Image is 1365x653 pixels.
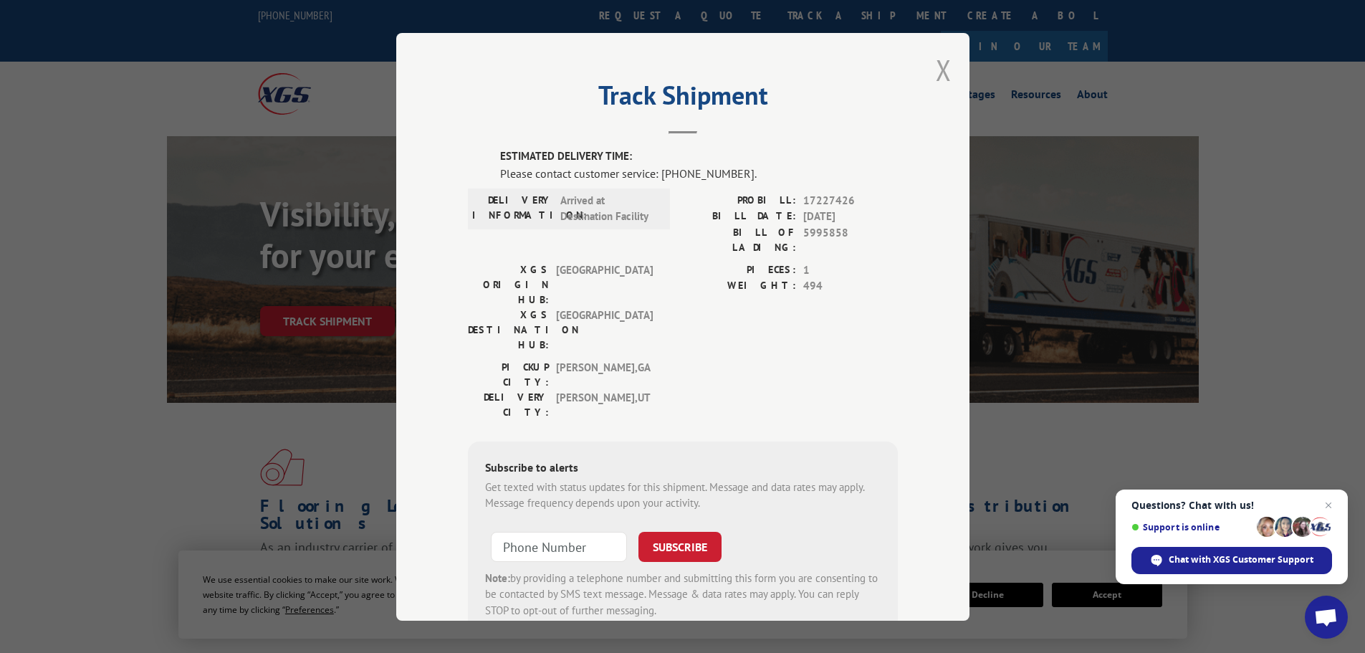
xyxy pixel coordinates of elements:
span: Arrived at Destination Facility [560,192,657,224]
div: by providing a telephone number and submitting this form you are consenting to be contacted by SM... [485,570,881,619]
label: DELIVERY CITY: [468,389,549,419]
span: 494 [803,278,898,295]
span: [GEOGRAPHIC_DATA] [556,262,653,307]
div: Subscribe to alerts [485,458,881,479]
span: 5995858 [803,224,898,254]
h2: Track Shipment [468,85,898,113]
label: XGS DESTINATION HUB: [468,307,549,352]
label: DELIVERY INFORMATION: [472,192,553,224]
label: XGS ORIGIN HUB: [468,262,549,307]
div: Please contact customer service: [PHONE_NUMBER]. [500,164,898,181]
label: ESTIMATED DELIVERY TIME: [500,148,898,165]
span: Chat with XGS Customer Support [1169,553,1313,566]
span: [PERSON_NAME] , UT [556,389,653,419]
span: Chat with XGS Customer Support [1131,547,1332,574]
span: [PERSON_NAME] , GA [556,359,653,389]
input: Phone Number [491,531,627,561]
span: [DATE] [803,209,898,225]
span: Support is online [1131,522,1252,533]
button: SUBSCRIBE [638,531,722,561]
label: PROBILL: [683,192,796,209]
strong: Note: [485,571,510,584]
label: PICKUP CITY: [468,359,549,389]
label: WEIGHT: [683,278,796,295]
label: BILL DATE: [683,209,796,225]
div: Get texted with status updates for this shipment. Message and data rates may apply. Message frequ... [485,479,881,511]
span: Questions? Chat with us! [1131,500,1332,511]
button: Close modal [936,51,952,89]
span: 1 [803,262,898,278]
span: [GEOGRAPHIC_DATA] [556,307,653,352]
label: PIECES: [683,262,796,278]
a: Open chat [1305,596,1348,639]
label: BILL OF LADING: [683,224,796,254]
span: 17227426 [803,192,898,209]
